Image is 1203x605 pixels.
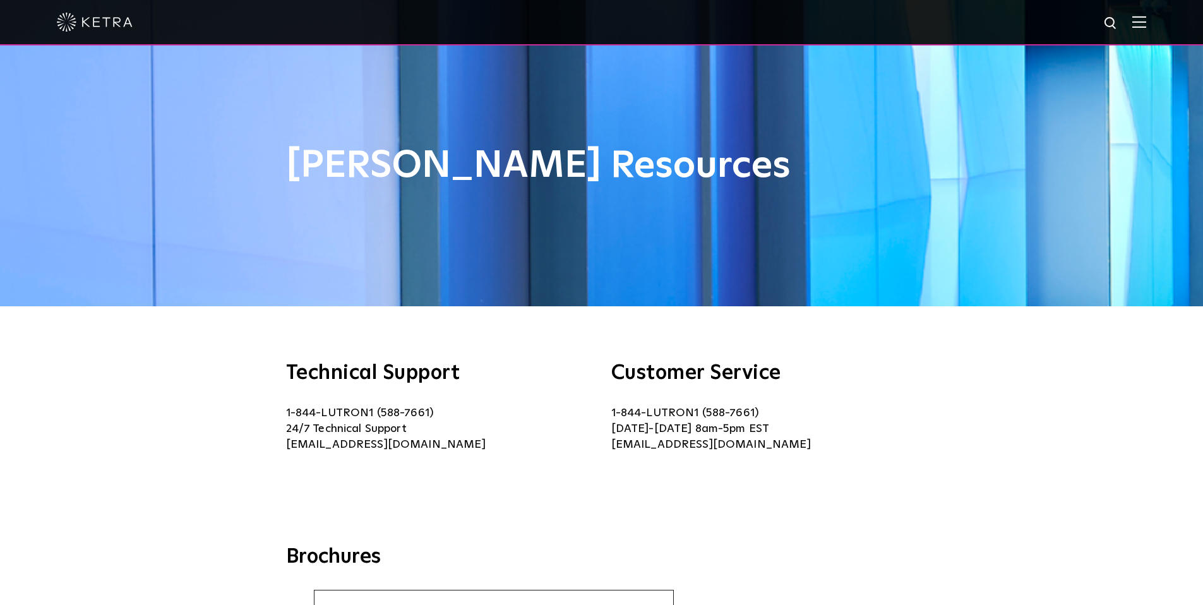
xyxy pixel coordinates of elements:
[1132,16,1146,28] img: Hamburger%20Nav.svg
[1103,16,1119,32] img: search icon
[611,405,918,453] p: 1-844-LUTRON1 (588-7661) [DATE]-[DATE] 8am-5pm EST [EMAIL_ADDRESS][DOMAIN_NAME]
[286,145,918,187] h1: [PERSON_NAME] Resources
[611,363,918,383] h3: Customer Service
[286,439,486,450] a: [EMAIL_ADDRESS][DOMAIN_NAME]
[57,13,133,32] img: ketra-logo-2019-white
[286,544,918,571] h3: Brochures
[286,405,592,453] p: 1-844-LUTRON1 (588-7661) 24/7 Technical Support
[286,363,592,383] h3: Technical Support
